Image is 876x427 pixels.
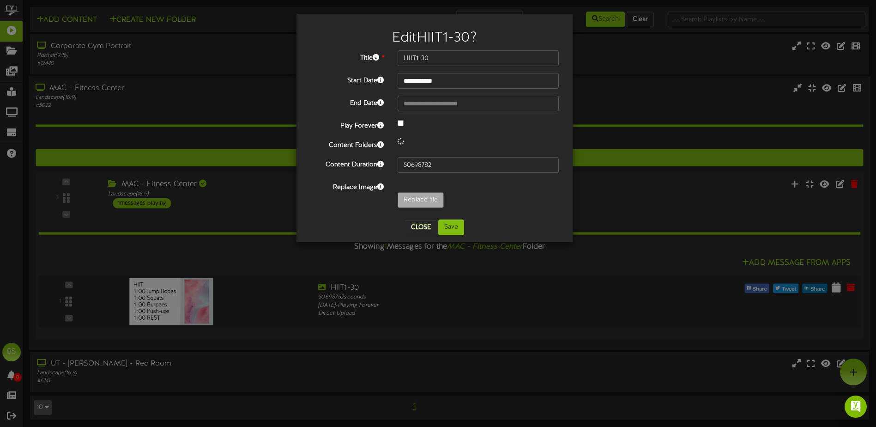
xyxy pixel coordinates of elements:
[405,220,436,235] button: Close
[398,157,559,173] input: 15
[303,118,391,131] label: Play Forever
[303,138,391,150] label: Content Folders
[303,50,391,63] label: Title
[398,50,559,66] input: Title
[303,73,391,85] label: Start Date
[303,157,391,170] label: Content Duration
[438,220,464,235] button: Save
[303,180,391,192] label: Replace Image
[310,30,559,46] h2: Edit HIIT1-30 ?
[845,396,867,418] div: Open Intercom Messenger
[303,96,391,108] label: End Date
